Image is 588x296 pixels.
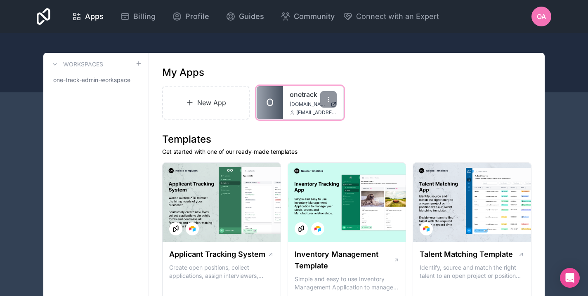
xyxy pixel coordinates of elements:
span: one-track-admin-workspace [53,76,130,84]
h1: Templates [162,133,531,146]
a: Workspaces [50,59,103,69]
a: Community [274,7,341,26]
span: Billing [133,11,156,22]
h3: Workspaces [63,60,103,68]
a: onetrack [290,89,337,99]
a: Apps [65,7,110,26]
a: O [257,86,283,119]
span: Guides [239,11,264,22]
span: O [266,96,274,109]
span: OA [537,12,546,21]
h1: Talent Matching Template [420,249,513,260]
img: Airtable Logo [423,226,430,232]
img: Airtable Logo [314,226,321,232]
button: Connect with an Expert [343,11,439,22]
img: Airtable Logo [189,226,196,232]
h1: Inventory Management Template [295,249,394,272]
span: Profile [185,11,209,22]
a: Guides [219,7,271,26]
p: Get started with one of our ready-made templates [162,148,531,156]
span: Apps [85,11,104,22]
a: Billing [113,7,162,26]
span: Connect with an Expert [356,11,439,22]
a: New App [162,86,250,120]
span: [EMAIL_ADDRESS][DOMAIN_NAME] [296,109,337,116]
a: [DOMAIN_NAME] [290,101,337,108]
div: Open Intercom Messenger [560,268,580,288]
a: Profile [165,7,216,26]
p: Create open positions, collect applications, assign interviewers, centralise candidate feedback a... [169,263,274,280]
span: Community [294,11,335,22]
span: [DOMAIN_NAME] [290,101,327,108]
p: Simple and easy to use Inventory Management Application to manage your stock, orders and Manufact... [295,275,399,291]
p: Identify, source and match the right talent to an open project or position with our Talent Matchi... [420,263,524,280]
h1: Applicant Tracking System [169,249,265,260]
a: one-track-admin-workspace [50,73,142,87]
h1: My Apps [162,66,204,79]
